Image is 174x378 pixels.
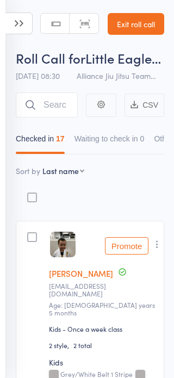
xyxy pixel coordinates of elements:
div: Kids [49,357,157,368]
span: [DATE] 08:30 [16,70,60,81]
button: Promote [105,237,148,255]
a: [PERSON_NAME] [49,268,113,279]
span: Age: [DEMOGRAPHIC_DATA] years 5 months [49,300,155,317]
a: Exit roll call [108,13,164,35]
div: Last name [42,165,79,176]
img: image1718404026.png [50,232,76,257]
div: Kids - Once a week class [49,324,122,333]
button: Checked in17 [16,129,65,154]
small: stuartanstee@hotmail.com [49,282,157,298]
button: CSV [125,94,164,117]
button: Waiting to check in0 [74,129,145,154]
span: Alliance Jiu Jitsu Team [77,70,151,81]
span: Roll Call for [16,49,85,67]
span: 2 style [49,340,73,350]
span: 2 total [73,340,92,350]
div: 0 [140,134,145,143]
label: Sort by [16,165,40,176]
input: Search by name [16,92,78,117]
div: 17 [56,134,65,143]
